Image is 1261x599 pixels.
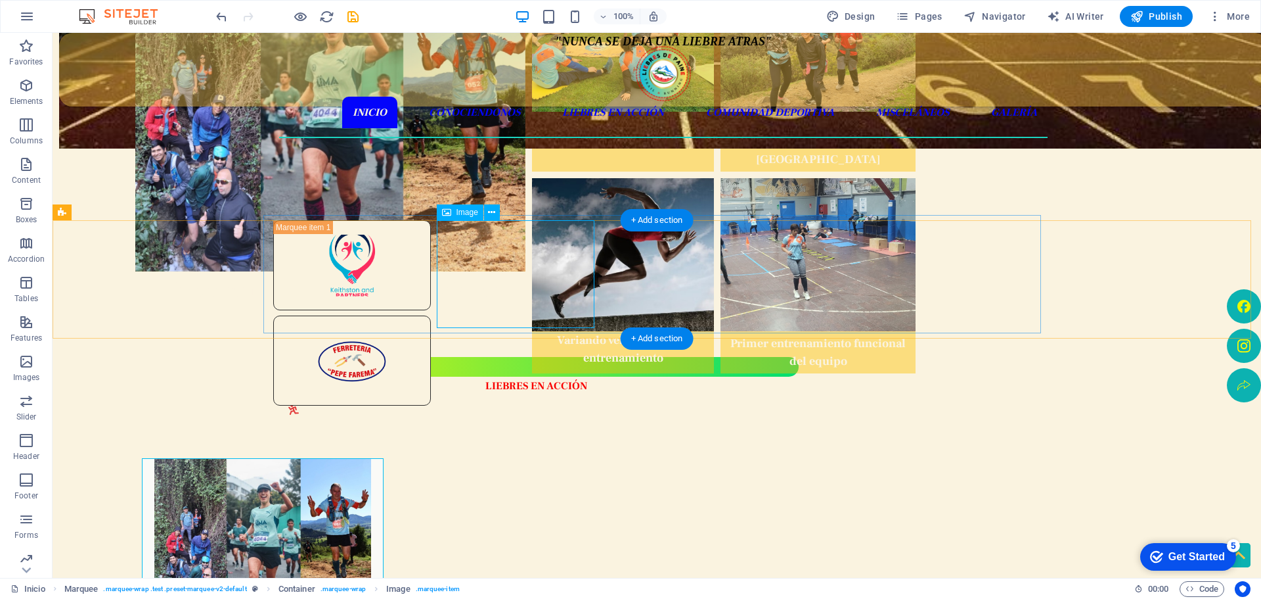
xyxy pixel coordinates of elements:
[821,6,881,27] button: Design
[958,6,1031,27] button: Navigator
[345,9,361,24] button: save
[1208,10,1250,23] span: More
[292,9,308,24] button: Click here to leave preview mode and continue editing
[8,254,45,264] p: Accordion
[252,585,258,592] i: This element is a customizable preset
[621,209,694,231] div: + Add section
[1120,6,1193,27] button: Publish
[13,372,40,383] p: Images
[64,581,460,597] nav: breadcrumb
[76,9,174,24] img: Editor Logo
[1203,6,1255,27] button: More
[64,581,99,597] span: Click to select. Double-click to edit
[319,9,334,24] i: Reload page
[278,581,315,597] span: Click to select. Double-click to edit
[214,9,229,24] i: Undo: Change image (Ctrl+Z)
[14,293,38,304] p: Tables
[1148,581,1168,597] span: 00 00
[1157,584,1159,594] span: :
[826,10,875,23] span: Design
[891,6,947,27] button: Pages
[648,11,659,22] i: On resize automatically adjust zoom level to fit chosen device.
[456,208,478,216] span: Image
[14,491,38,501] p: Footer
[13,451,39,462] p: Header
[1180,581,1224,597] button: Code
[103,581,246,597] span: . marquee-wrap .test .preset-marquee-v2-default
[1047,10,1104,23] span: AI Writer
[10,135,43,146] p: Columns
[11,333,42,343] p: Features
[11,7,106,34] div: Get Started 5 items remaining, 0% complete
[416,581,460,597] span: . marquee-item
[39,14,95,26] div: Get Started
[594,9,640,24] button: 100%
[1130,10,1182,23] span: Publish
[821,6,881,27] div: Design (Ctrl+Alt+Y)
[10,96,43,107] p: Elements
[896,10,942,23] span: Pages
[319,9,334,24] button: reload
[1134,581,1169,597] h6: Session time
[1185,581,1218,597] span: Code
[97,3,110,16] div: 5
[621,327,694,350] div: + Add section
[14,530,38,540] p: Forms
[321,581,366,597] span: . marquee-wrap
[9,57,43,67] p: Favorites
[386,581,410,597] span: Click to select. Double-click to edit
[213,9,229,24] button: undo
[613,9,634,24] h6: 100%
[12,175,41,185] p: Content
[1042,6,1109,27] button: AI Writer
[963,10,1026,23] span: Navigator
[11,581,45,597] a: Click to cancel selection. Double-click to open Pages
[16,214,37,225] p: Boxes
[16,412,37,422] p: Slider
[1235,581,1250,597] button: Usercentrics
[345,9,361,24] i: Save (Ctrl+S)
